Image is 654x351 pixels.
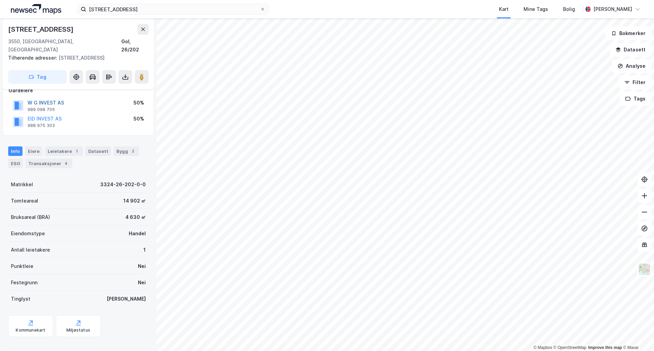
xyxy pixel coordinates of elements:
[129,148,136,155] div: 2
[138,278,146,287] div: Nei
[620,318,654,351] iframe: Chat Widget
[143,246,146,254] div: 1
[45,146,83,156] div: Leietakere
[11,180,33,189] div: Matrikkel
[28,107,55,112] div: 989 098 705
[11,295,30,303] div: Tinglyst
[134,99,144,107] div: 50%
[9,86,148,95] div: Gårdeiere
[619,76,651,89] button: Filter
[638,263,651,276] img: Z
[123,197,146,205] div: 14 902 ㎡
[11,246,50,254] div: Antall leietakere
[588,345,622,350] a: Improve this map
[73,148,80,155] div: 1
[129,229,146,238] div: Handel
[8,159,23,168] div: ESG
[11,229,45,238] div: Eiendomstype
[612,59,651,73] button: Analyse
[134,115,144,123] div: 50%
[138,262,146,270] div: Nei
[610,43,651,57] button: Datasett
[63,160,69,167] div: 4
[8,70,67,84] button: Tag
[66,328,90,333] div: Miljøstatus
[8,55,59,61] span: Tilhørende adresser:
[524,5,548,13] div: Mine Tags
[114,146,139,156] div: Bygg
[11,213,50,221] div: Bruksareal (BRA)
[16,328,45,333] div: Kommunekart
[593,5,632,13] div: [PERSON_NAME]
[107,295,146,303] div: [PERSON_NAME]
[86,4,260,14] input: Søk på adresse, matrikkel, gårdeiere, leietakere eller personer
[620,92,651,106] button: Tags
[499,5,509,13] div: Kart
[563,5,575,13] div: Bolig
[25,146,42,156] div: Eiere
[121,37,149,54] div: Gol, 26/202
[26,159,72,168] div: Transaksjoner
[605,27,651,40] button: Bokmerker
[11,4,61,14] img: logo.a4113a55bc3d86da70a041830d287a7e.svg
[28,123,55,128] div: 988 975 303
[8,146,22,156] div: Info
[11,197,38,205] div: Tomteareal
[100,180,146,189] div: 3324-26-202-0-0
[11,278,37,287] div: Festegrunn
[8,54,143,62] div: [STREET_ADDRESS]
[85,146,111,156] div: Datasett
[8,37,121,54] div: 3550, [GEOGRAPHIC_DATA], [GEOGRAPHIC_DATA]
[11,262,33,270] div: Punktleie
[554,345,587,350] a: OpenStreetMap
[533,345,552,350] a: Mapbox
[125,213,146,221] div: 4 630 ㎡
[8,24,75,35] div: [STREET_ADDRESS]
